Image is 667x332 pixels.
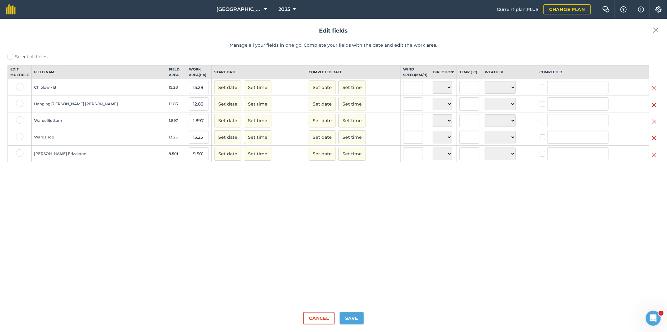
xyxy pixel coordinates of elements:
[166,146,186,162] td: 9.501
[8,42,659,49] p: Manage all your fields in one go. Complete your fields with the date and edit the work area.
[214,80,241,94] button: Set date
[32,79,166,96] td: Chiplow - B
[244,97,271,111] button: Set time
[430,65,457,79] th: Direction:
[457,65,482,79] th: Temp. ( ° C )
[646,311,661,326] iframe: Intercom live chat
[32,129,166,146] td: Wards Top
[217,6,262,13] span: [GEOGRAPHIC_DATA]
[8,26,659,35] h2: Edit fields
[652,151,657,158] img: svg+xml;base64,PHN2ZyB4bWxucz0iaHR0cDovL3d3dy53My5vcmcvMjAwMC9zdmciIHdpZHRoPSIyMiIgaGVpZ2h0PSIzMC...
[244,80,271,94] button: Set time
[652,85,657,92] img: svg+xml;base64,PHN2ZyB4bWxucz0iaHR0cDovL3d3dy53My5vcmcvMjAwMC9zdmciIHdpZHRoPSIyMiIgaGVpZ2h0PSIzMC...
[652,134,657,142] img: svg+xml;base64,PHN2ZyB4bWxucz0iaHR0cDovL3d3dy53My5vcmcvMjAwMC9zdmciIHdpZHRoPSIyMiIgaGVpZ2h0PSIzMC...
[166,129,186,146] td: 13.25
[537,65,649,79] th: Completed
[244,130,271,144] button: Set time
[653,26,659,34] img: svg+xml;base64,PHN2ZyB4bWxucz0iaHR0cDovL3d3dy53My5vcmcvMjAwMC9zdmciIHdpZHRoPSIyMiIgaGVpZ2h0PSIzMC...
[8,54,659,60] label: Select all fields
[214,147,241,161] button: Set date
[32,112,166,129] td: Wards Bottom
[166,79,186,96] td: 15.28
[340,312,364,324] button: Save
[482,65,537,79] th: Weather
[32,96,166,112] td: Hanging [PERSON_NAME] [PERSON_NAME]
[652,118,657,125] img: svg+xml;base64,PHN2ZyB4bWxucz0iaHR0cDovL3d3dy53My5vcmcvMjAwMC9zdmciIHdpZHRoPSIyMiIgaGVpZ2h0PSIzMC...
[32,65,166,79] th: Field name
[638,6,644,13] img: svg+xml;base64,PHN2ZyB4bWxucz0iaHR0cDovL3d3dy53My5vcmcvMjAwMC9zdmciIHdpZHRoPSIxNyIgaGVpZ2h0PSIxNy...
[338,114,366,127] button: Set time
[244,147,271,161] button: Set time
[602,6,610,13] img: Two speech bubbles overlapping with the left bubble in the forefront
[309,130,336,144] button: Set date
[303,312,334,324] button: Cancel
[6,4,16,14] img: fieldmargin Logo
[306,65,401,79] th: Completed date
[32,146,166,162] td: [PERSON_NAME] Frizzleton
[338,130,366,144] button: Set time
[652,101,657,109] img: svg+xml;base64,PHN2ZyB4bWxucz0iaHR0cDovL3d3dy53My5vcmcvMjAwMC9zdmciIHdpZHRoPSIyMiIgaGVpZ2h0PSIzMC...
[543,4,591,14] a: Change plan
[338,97,366,111] button: Set time
[659,311,664,316] span: 1
[214,97,241,111] button: Set date
[497,6,538,13] span: Current plan : PLUS
[214,130,241,144] button: Set date
[8,65,32,79] th: Edit multiple
[338,80,366,94] button: Set time
[309,97,336,111] button: Set date
[211,65,306,79] th: Start date
[166,65,186,79] th: Field Area
[309,80,336,94] button: Set date
[309,114,336,127] button: Set date
[279,6,291,13] span: 2025
[186,65,211,79] th: Work area ( Ha )
[655,6,662,13] img: A cog icon
[244,114,271,127] button: Set time
[309,147,336,161] button: Set date
[338,147,366,161] button: Set time
[214,114,241,127] button: Set date
[401,65,430,79] th: Wind speed ( km/h )
[166,96,186,112] td: 12.83
[620,6,627,13] img: A question mark icon
[166,112,186,129] td: 1.897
